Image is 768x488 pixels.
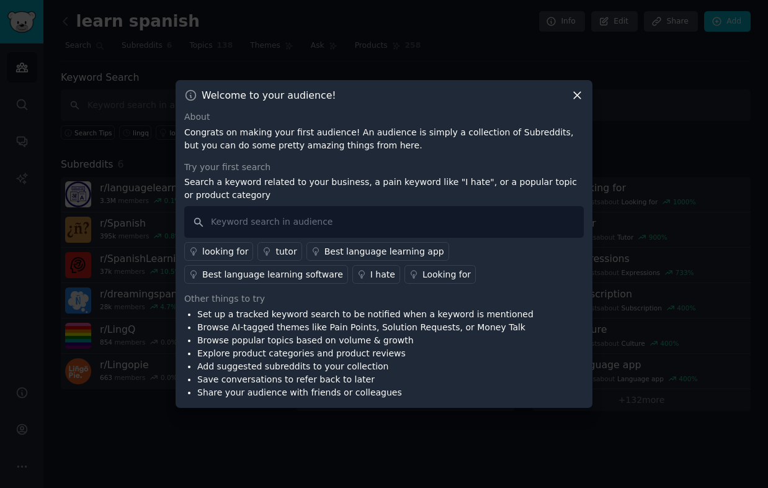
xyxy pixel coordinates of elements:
[184,265,348,284] a: Best language learning software
[184,111,584,124] div: About
[184,242,253,261] a: looking for
[197,360,534,373] li: Add suggested subreddits to your collection
[422,268,471,281] div: Looking for
[202,245,248,258] div: looking for
[352,265,400,284] a: I hate
[324,245,444,258] div: Best language learning app
[306,242,449,261] a: Best language learning app
[404,265,476,284] a: Looking for
[184,161,584,174] div: Try your first search
[202,268,343,281] div: Best language learning software
[184,206,584,238] input: Keyword search in audience
[275,245,297,258] div: tutor
[197,321,534,334] li: Browse AI-tagged themes like Pain Points, Solution Requests, or Money Talk
[197,373,534,386] li: Save conversations to refer back to later
[197,347,534,360] li: Explore product categories and product reviews
[184,176,584,202] p: Search a keyword related to your business, a pain keyword like "I hate", or a popular topic or pr...
[257,242,301,261] a: tutor
[370,268,395,281] div: I hate
[197,308,534,321] li: Set up a tracked keyword search to be notified when a keyword is mentioned
[184,126,584,152] p: Congrats on making your first audience! An audience is simply a collection of Subreddits, but you...
[197,386,534,399] li: Share your audience with friends or colleagues
[202,89,336,102] h3: Welcome to your audience!
[197,334,534,347] li: Browse popular topics based on volume & growth
[184,292,584,305] div: Other things to try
